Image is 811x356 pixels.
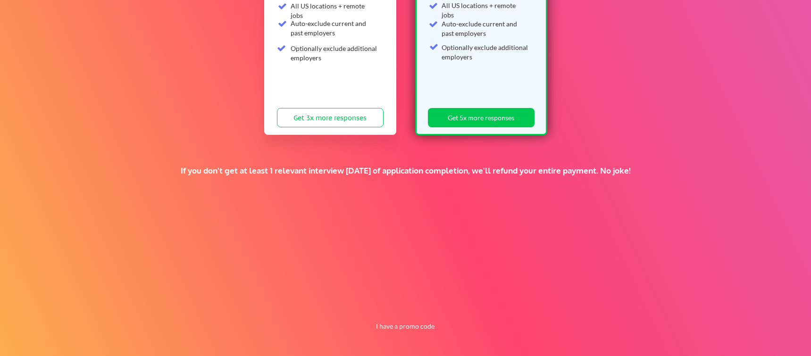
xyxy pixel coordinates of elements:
button: I have a promo code [370,321,440,332]
div: Auto-exclude current and past employers [291,19,378,37]
div: Optionally exclude additional employers [442,43,529,61]
div: If you don't get at least 1 relevant interview [DATE] of application completion, we'll refund you... [164,166,647,176]
div: Auto-exclude current and past employers [442,19,529,38]
button: Get 5x more responses [428,108,535,127]
button: Get 3x more responses [277,108,384,127]
div: Optionally exclude additional employers [291,44,378,62]
div: All US locations + remote jobs [291,1,378,20]
div: All US locations + remote jobs [442,1,529,19]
